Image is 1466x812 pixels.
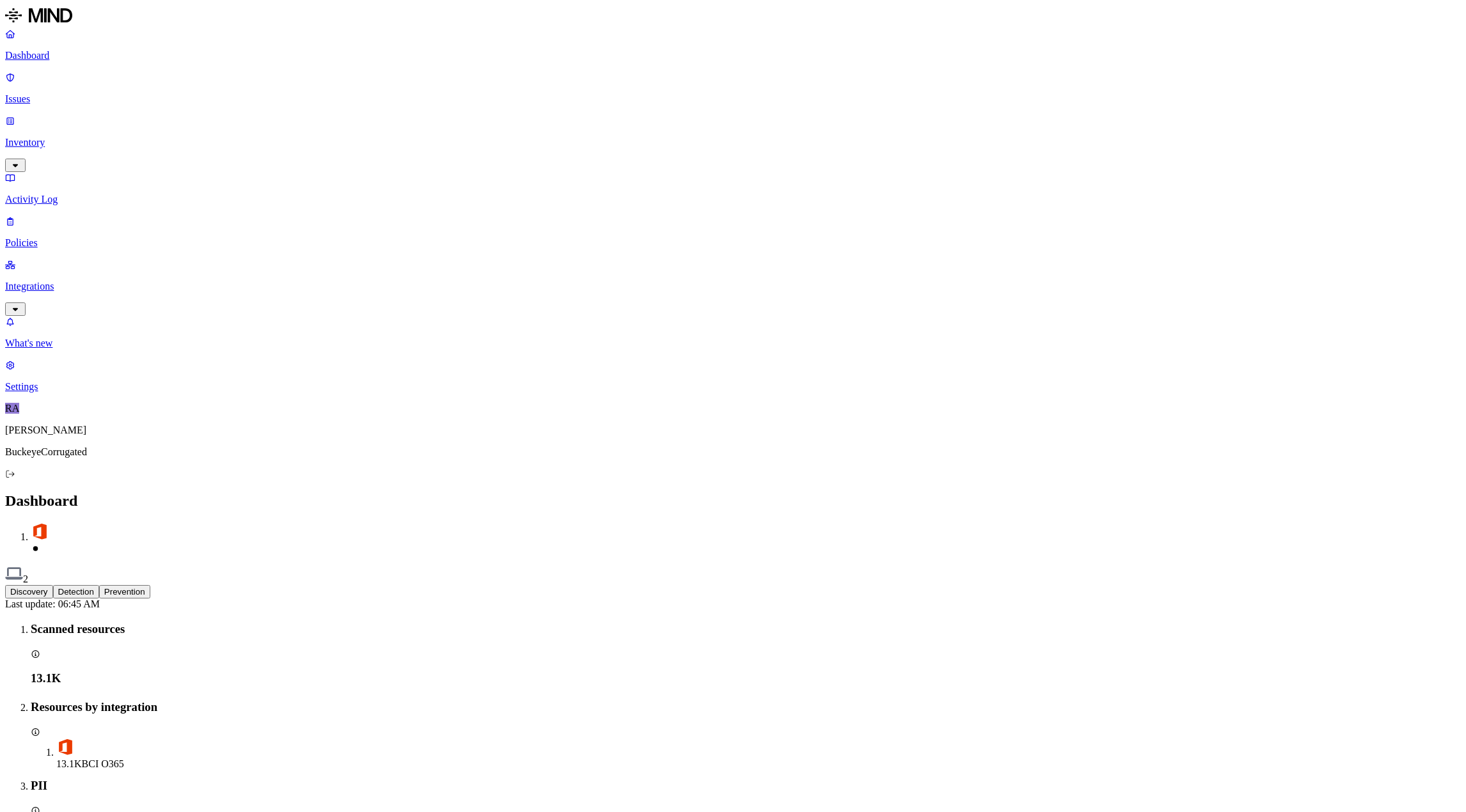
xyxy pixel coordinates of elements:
img: office-365.svg [56,738,74,756]
button: Prevention [99,585,150,598]
p: Activity Log [5,194,1461,205]
a: MIND [5,5,1461,28]
p: Settings [5,381,1461,393]
h3: PII [31,779,1461,793]
span: 13.1K [56,758,82,769]
button: Discovery [5,585,53,598]
p: Inventory [5,137,1461,148]
h3: Resources by integration [31,700,1461,714]
h2: Dashboard [5,492,1461,510]
h3: Scanned resources [31,622,1461,636]
a: Policies [5,215,1461,249]
a: What's new [5,316,1461,349]
p: Issues [5,93,1461,105]
span: 2 [23,574,28,584]
a: Integrations [5,259,1461,314]
p: Integrations [5,281,1461,292]
a: Dashboard [5,28,1461,61]
img: endpoint.svg [5,565,23,582]
a: Inventory [5,115,1461,170]
p: Policies [5,237,1461,249]
h3: 13.1K [31,671,1461,685]
p: What's new [5,338,1461,349]
span: Last update: 06:45 AM [5,598,100,609]
p: Dashboard [5,50,1461,61]
span: BCI O365 [82,758,124,769]
a: Activity Log [5,172,1461,205]
button: Detection [53,585,99,598]
a: Issues [5,72,1461,105]
a: Settings [5,359,1461,393]
img: MIND [5,5,72,26]
span: RA [5,403,19,414]
img: office-365.svg [31,522,49,540]
p: BuckeyeCorrugated [5,446,1461,458]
